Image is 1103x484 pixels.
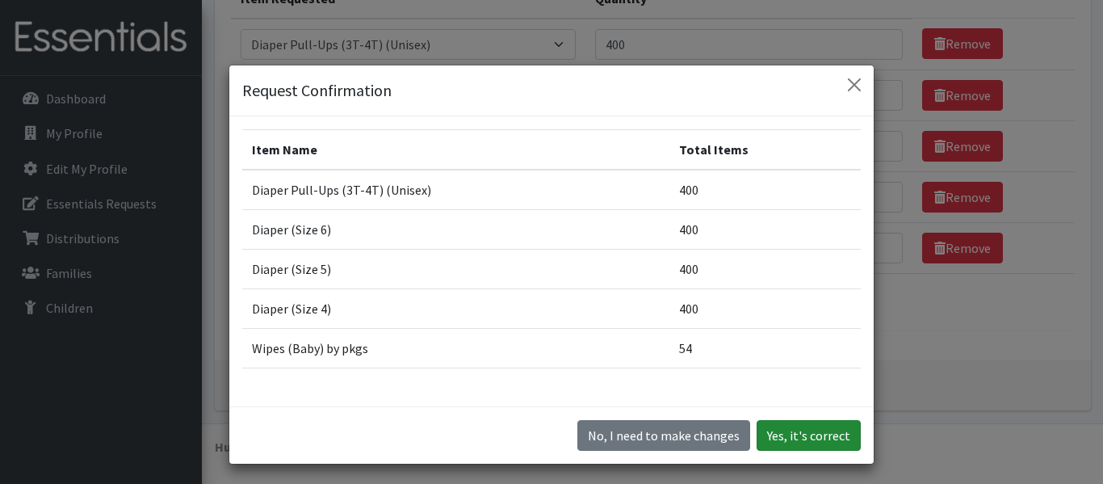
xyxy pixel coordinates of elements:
[242,170,669,210] td: Diaper Pull-Ups (3T-4T) (Unisex)
[669,129,861,170] th: Total Items
[669,209,861,249] td: 400
[757,420,861,451] button: Yes, it's correct
[577,420,750,451] button: No I need to make changes
[669,249,861,288] td: 400
[669,170,861,210] td: 400
[669,328,861,368] td: 54
[242,209,669,249] td: Diaper (Size 6)
[669,288,861,328] td: 400
[242,328,669,368] td: Wipes (Baby) by pkgs
[242,78,392,103] h5: Request Confirmation
[242,129,669,170] th: Item Name
[242,288,669,328] td: Diaper (Size 4)
[841,72,867,98] button: Close
[242,249,669,288] td: Diaper (Size 5)
[242,401,861,425] p: Please confirm that the above list is what you meant to request.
